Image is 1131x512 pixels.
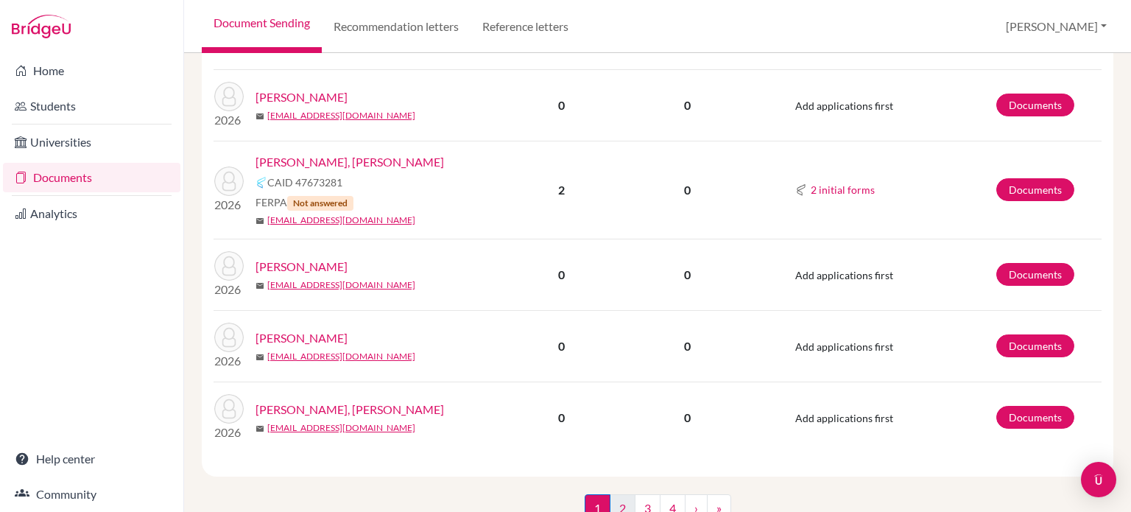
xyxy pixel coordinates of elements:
p: 2026 [214,424,244,441]
a: [EMAIL_ADDRESS][DOMAIN_NAME] [267,278,415,292]
b: 2 [558,183,565,197]
b: 0 [558,98,565,112]
span: Add applications first [795,99,893,112]
b: 0 [558,267,565,281]
span: mail [256,424,264,433]
img: DeVries, Phillip [214,251,244,281]
p: 2026 [214,196,244,214]
a: Documents [996,178,1074,201]
img: Eun, Beom Woo [214,394,244,424]
a: Documents [996,406,1074,429]
button: [PERSON_NAME] [999,13,1113,41]
a: Documents [3,163,180,192]
span: FERPA [256,194,353,211]
img: Bridge-U [12,15,71,38]
a: [PERSON_NAME], [PERSON_NAME] [256,153,444,171]
a: Documents [996,94,1074,116]
p: 0 [615,266,759,284]
b: 0 [558,339,565,353]
img: Choong, Haw Zheng [214,166,244,196]
span: mail [256,281,264,290]
button: 2 initial forms [810,181,875,198]
a: [PERSON_NAME] [256,88,348,106]
img: Common App logo [256,177,267,189]
p: 2026 [214,281,244,298]
a: [PERSON_NAME] [256,258,348,276]
a: Help center [3,444,180,474]
a: [PERSON_NAME] [256,329,348,347]
b: 0 [558,410,565,424]
a: Analytics [3,199,180,228]
a: [EMAIL_ADDRESS][DOMAIN_NAME] [267,421,415,435]
div: Open Intercom Messenger [1081,462,1116,497]
a: Documents [996,263,1074,286]
a: Universities [3,127,180,157]
span: Add applications first [795,269,893,281]
a: [EMAIL_ADDRESS][DOMAIN_NAME] [267,350,415,363]
p: 0 [615,97,759,114]
p: 2026 [214,111,244,129]
img: DeVries, Ben [214,323,244,352]
a: Home [3,56,180,85]
span: Not answered [287,196,353,211]
span: Add applications first [795,412,893,424]
span: mail [256,217,264,225]
span: mail [256,112,264,121]
p: 0 [615,337,759,355]
img: Common App logo [795,184,807,196]
p: 0 [615,409,759,427]
a: Students [3,91,180,121]
a: [EMAIL_ADDRESS][DOMAIN_NAME] [267,214,415,227]
a: Community [3,480,180,509]
a: [EMAIL_ADDRESS][DOMAIN_NAME] [267,109,415,122]
p: 2026 [214,352,244,370]
p: 0 [615,181,759,199]
a: [PERSON_NAME], [PERSON_NAME] [256,401,444,418]
span: mail [256,353,264,362]
span: Add applications first [795,340,893,353]
a: Documents [996,334,1074,357]
span: CAID 47673281 [267,175,342,190]
img: Cheam, Ethan [214,82,244,111]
